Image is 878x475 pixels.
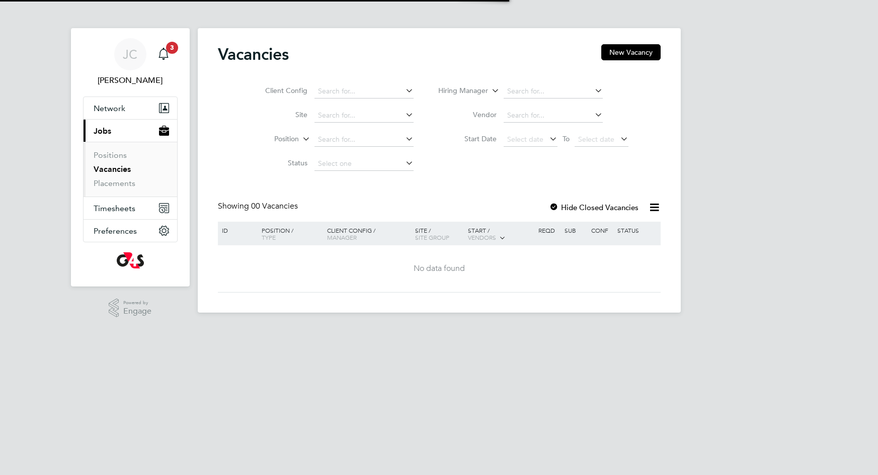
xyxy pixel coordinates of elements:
[123,307,151,316] span: Engage
[314,109,414,123] input: Search for...
[549,203,638,212] label: Hide Closed Vacancies
[219,263,659,274] div: No data found
[560,132,573,145] span: To
[109,299,151,318] a: Powered byEngage
[94,126,111,136] span: Jobs
[83,38,178,86] a: JC[PERSON_NAME]
[84,120,177,142] button: Jobs
[218,201,300,212] div: Showing
[578,135,614,144] span: Select date
[439,134,497,143] label: Start Date
[314,157,414,171] input: Select one
[84,97,177,119] button: Network
[504,109,603,123] input: Search for...
[153,38,174,70] a: 3
[117,252,144,268] img: g4s-logo-retina.png
[327,233,357,241] span: Manager
[468,233,496,241] span: Vendors
[94,226,137,236] span: Preferences
[250,86,307,95] label: Client Config
[589,222,615,239] div: Conf
[430,86,488,96] label: Hiring Manager
[94,204,135,213] span: Timesheets
[601,44,661,60] button: New Vacancy
[71,28,190,287] nav: Main navigation
[250,158,307,167] label: Status
[218,44,289,64] h2: Vacancies
[325,222,413,246] div: Client Config /
[439,110,497,119] label: Vendor
[562,222,588,239] div: Sub
[166,42,178,54] span: 3
[123,299,151,307] span: Powered by
[314,133,414,147] input: Search for...
[415,233,449,241] span: Site Group
[413,222,465,246] div: Site /
[241,134,299,144] label: Position
[504,84,603,99] input: Search for...
[536,222,562,239] div: Reqd
[219,222,255,239] div: ID
[94,178,135,188] a: Placements
[507,135,543,144] span: Select date
[615,222,659,239] div: Status
[262,233,276,241] span: Type
[314,84,414,99] input: Search for...
[84,142,177,197] div: Jobs
[254,222,325,246] div: Position /
[94,150,127,160] a: Positions
[123,48,137,61] span: JC
[83,74,178,86] span: Julie Coleshill
[84,197,177,219] button: Timesheets
[83,252,178,268] a: Go to home page
[251,201,298,211] span: 00 Vacancies
[94,104,125,113] span: Network
[250,110,307,119] label: Site
[94,164,131,174] a: Vacancies
[465,222,536,247] div: Start /
[84,220,177,242] button: Preferences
